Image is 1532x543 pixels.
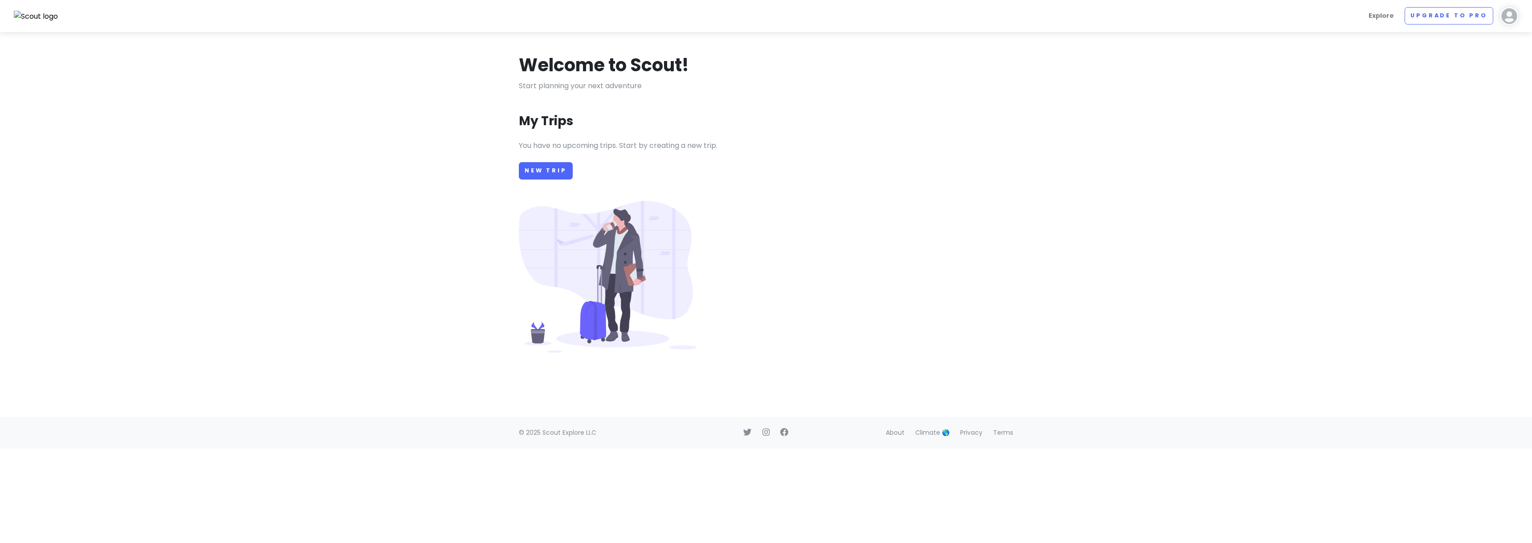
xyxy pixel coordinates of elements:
[519,53,689,77] h1: Welcome to Scout!
[519,140,1013,151] p: You have no upcoming trips. Start by creating a new trip.
[519,201,697,353] img: Person with luggage at airport
[519,428,596,437] span: © 2025 Scout Explore LLC
[886,428,905,437] a: About
[519,80,1013,92] p: Start planning your next adventure
[14,11,58,22] img: Scout logo
[519,113,573,129] h3: My Trips
[915,428,949,437] a: Climate 🌎
[1500,7,1518,25] img: User profile
[1365,7,1398,24] a: Explore
[993,428,1013,437] a: Terms
[1405,7,1493,24] a: Upgrade to Pro
[960,428,982,437] a: Privacy
[519,162,573,180] a: New Trip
